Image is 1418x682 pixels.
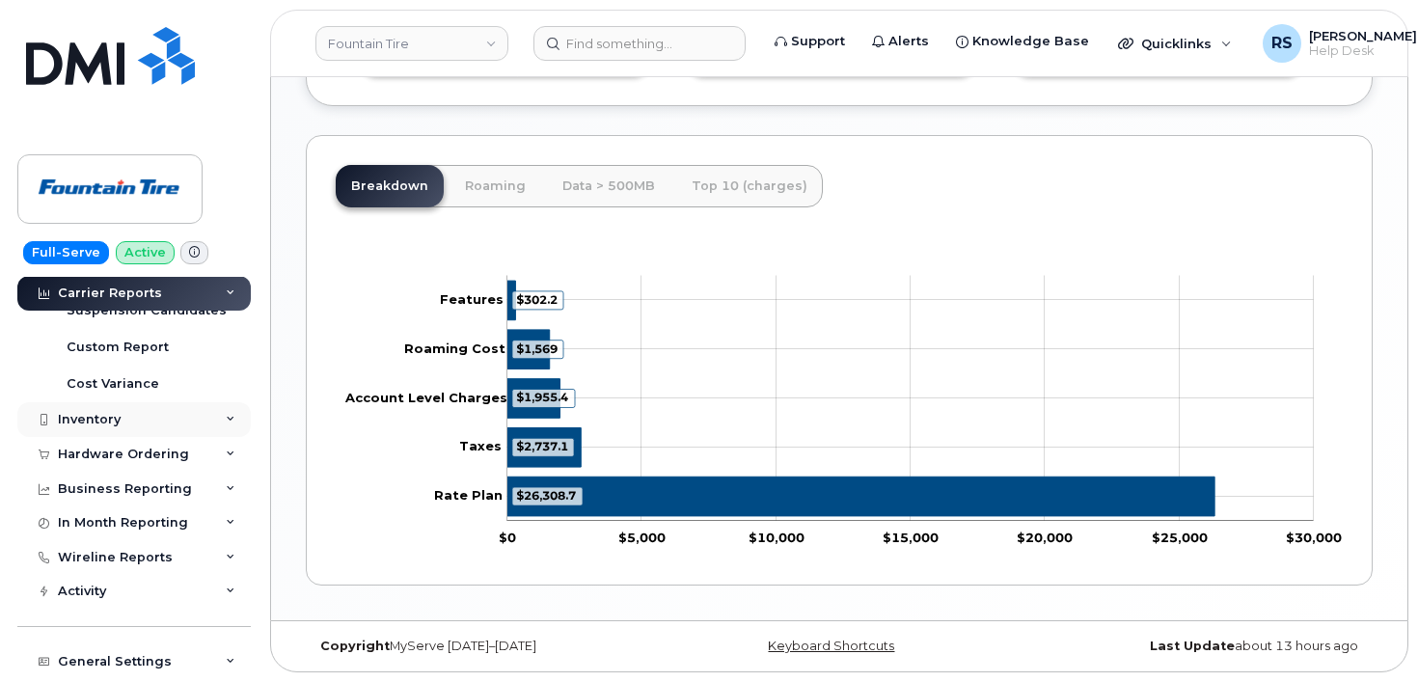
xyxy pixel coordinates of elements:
[533,26,746,61] input: Find something...
[761,22,859,61] a: Support
[516,341,558,355] tspan: $1,569
[336,165,444,207] a: Breakdown
[1150,639,1235,653] strong: Last Update
[516,390,568,404] tspan: $1,955.4
[344,275,1342,544] g: Chart
[972,32,1089,51] span: Knowledge Base
[547,165,670,207] a: Data > 500MB
[768,639,894,653] a: Keyboard Shortcuts
[1309,28,1417,43] span: [PERSON_NAME]
[516,439,568,453] tspan: $2,737.1
[883,529,939,544] tspan: $15,000
[859,22,942,61] a: Alerts
[942,22,1103,61] a: Knowledge Base
[315,26,508,61] a: Fountain Tire
[1334,598,1404,668] iframe: Messenger Launcher
[888,32,929,51] span: Alerts
[459,438,502,453] tspan: Taxes
[344,389,507,404] tspan: Account Level Charges
[450,165,541,207] a: Roaming
[404,340,505,355] tspan: Roaming Cost
[749,529,804,544] tspan: $10,000
[507,281,1214,516] g: Series
[1104,24,1245,63] div: Quicklinks
[791,32,845,51] span: Support
[434,487,503,503] tspan: Rate Plan
[516,488,576,503] tspan: $26,308.7
[320,639,390,653] strong: Copyright
[676,165,823,207] a: Top 10 (charges)
[1309,43,1417,59] span: Help Desk
[499,529,516,544] tspan: $0
[1017,529,1073,544] tspan: $20,000
[306,639,662,654] div: MyServe [DATE]–[DATE]
[440,291,504,307] tspan: Features
[516,291,558,306] tspan: $302.2
[1271,32,1293,55] span: RS
[1152,529,1208,544] tspan: $25,000
[1286,529,1342,544] tspan: $30,000
[618,529,666,544] tspan: $5,000
[1141,36,1212,51] span: Quicklinks
[1017,639,1373,654] div: about 13 hours ago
